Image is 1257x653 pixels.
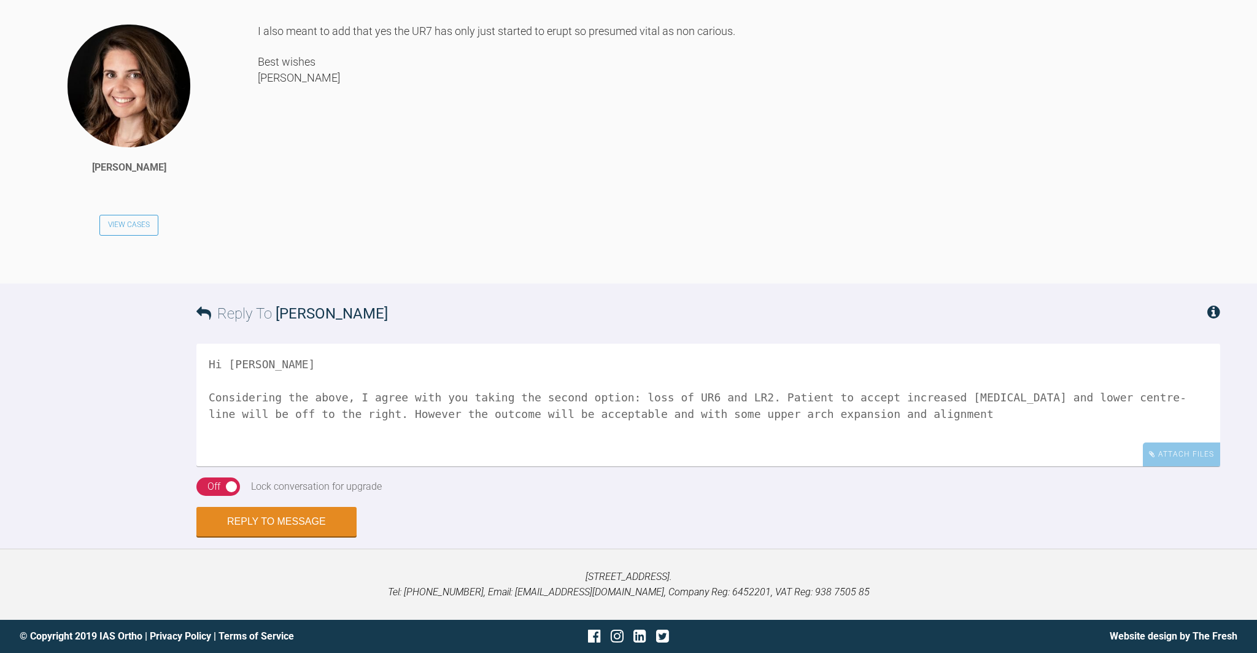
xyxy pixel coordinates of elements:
[20,569,1237,600] p: [STREET_ADDRESS]. Tel: [PHONE_NUMBER], Email: [EMAIL_ADDRESS][DOMAIN_NAME], Company Reg: 6452201,...
[207,479,220,495] div: Off
[66,23,191,149] img: Alexandra Lee
[251,479,382,495] div: Lock conversation for upgrade
[258,23,1220,265] div: I also meant to add that yes the UR7 has only just started to erupt so presumed vital as non cari...
[92,160,166,176] div: [PERSON_NAME]
[99,215,158,236] a: View Cases
[196,344,1220,466] textarea: Hi [PERSON_NAME] Considering the above, I agree with you taking the second option: loss of UR6 an...
[20,628,425,644] div: © Copyright 2019 IAS Ortho | |
[150,630,211,642] a: Privacy Policy
[276,305,388,322] span: [PERSON_NAME]
[219,630,294,642] a: Terms of Service
[1143,442,1220,466] div: Attach Files
[196,507,357,536] button: Reply to Message
[196,302,388,325] h3: Reply To
[1110,630,1237,642] a: Website design by The Fresh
